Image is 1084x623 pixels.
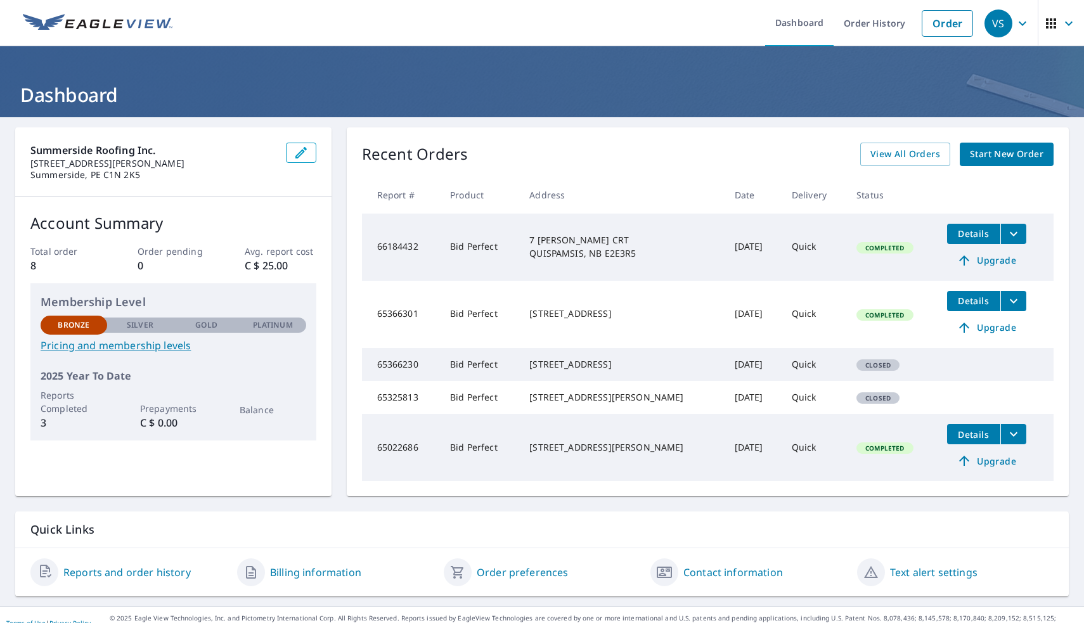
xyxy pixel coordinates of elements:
[947,250,1026,271] a: Upgrade
[362,381,441,414] td: 65325813
[529,441,714,454] div: [STREET_ADDRESS][PERSON_NAME]
[30,258,102,273] p: 8
[860,143,950,166] a: View All Orders
[782,414,846,481] td: Quick
[782,176,846,214] th: Delivery
[782,281,846,348] td: Quick
[683,565,783,580] a: Contact information
[140,402,207,415] p: Prepayments
[253,319,293,331] p: Platinum
[30,158,276,169] p: [STREET_ADDRESS][PERSON_NAME]
[955,453,1019,468] span: Upgrade
[440,381,519,414] td: Bid Perfect
[362,348,441,381] td: 65366230
[858,361,898,369] span: Closed
[440,176,519,214] th: Product
[782,348,846,381] td: Quick
[127,319,153,331] p: Silver
[30,522,1054,537] p: Quick Links
[440,281,519,348] td: Bid Perfect
[947,291,1000,311] button: detailsBtn-65366301
[519,176,724,214] th: Address
[195,319,217,331] p: Gold
[529,358,714,371] div: [STREET_ADDRESS]
[15,82,1069,108] h1: Dashboard
[240,403,306,416] p: Balance
[30,212,316,234] p: Account Summary
[947,451,1026,471] a: Upgrade
[970,146,1043,162] span: Start New Order
[870,146,940,162] span: View All Orders
[725,281,782,348] td: [DATE]
[955,428,993,440] span: Details
[30,169,276,181] p: Summerside, PE C1N 2K5
[529,391,714,404] div: [STREET_ADDRESS][PERSON_NAME]
[1000,291,1026,311] button: filesDropdownBtn-65366301
[529,307,714,320] div: [STREET_ADDRESS]
[58,319,89,331] p: Bronze
[725,214,782,281] td: [DATE]
[41,293,306,311] p: Membership Level
[362,143,468,166] p: Recent Orders
[725,414,782,481] td: [DATE]
[846,176,936,214] th: Status
[922,10,973,37] a: Order
[955,320,1019,335] span: Upgrade
[984,10,1012,37] div: VS
[725,381,782,414] td: [DATE]
[858,311,912,319] span: Completed
[440,214,519,281] td: Bid Perfect
[270,565,361,580] a: Billing information
[782,214,846,281] td: Quick
[138,245,209,258] p: Order pending
[725,176,782,214] th: Date
[725,348,782,381] td: [DATE]
[245,258,316,273] p: C $ 25.00
[858,444,912,453] span: Completed
[140,415,207,430] p: C $ 0.00
[362,214,441,281] td: 66184432
[30,143,276,158] p: Summerside Roofing Inc.
[858,243,912,252] span: Completed
[955,228,993,240] span: Details
[858,394,898,402] span: Closed
[440,348,519,381] td: Bid Perfect
[1000,424,1026,444] button: filesDropdownBtn-65022686
[1000,224,1026,244] button: filesDropdownBtn-66184432
[960,143,1054,166] a: Start New Order
[41,368,306,383] p: 2025 Year To Date
[362,176,441,214] th: Report #
[947,318,1026,338] a: Upgrade
[245,245,316,258] p: Avg. report cost
[440,414,519,481] td: Bid Perfect
[138,258,209,273] p: 0
[41,338,306,353] a: Pricing and membership levels
[955,295,993,307] span: Details
[890,565,978,580] a: Text alert settings
[41,415,107,430] p: 3
[782,381,846,414] td: Quick
[477,565,569,580] a: Order preferences
[955,253,1019,268] span: Upgrade
[362,414,441,481] td: 65022686
[947,424,1000,444] button: detailsBtn-65022686
[41,389,107,415] p: Reports Completed
[529,234,714,259] div: 7 [PERSON_NAME] CRT QUISPAMSIS, NB E2E3R5
[947,224,1000,244] button: detailsBtn-66184432
[63,565,191,580] a: Reports and order history
[362,281,441,348] td: 65366301
[23,14,172,33] img: EV Logo
[30,245,102,258] p: Total order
